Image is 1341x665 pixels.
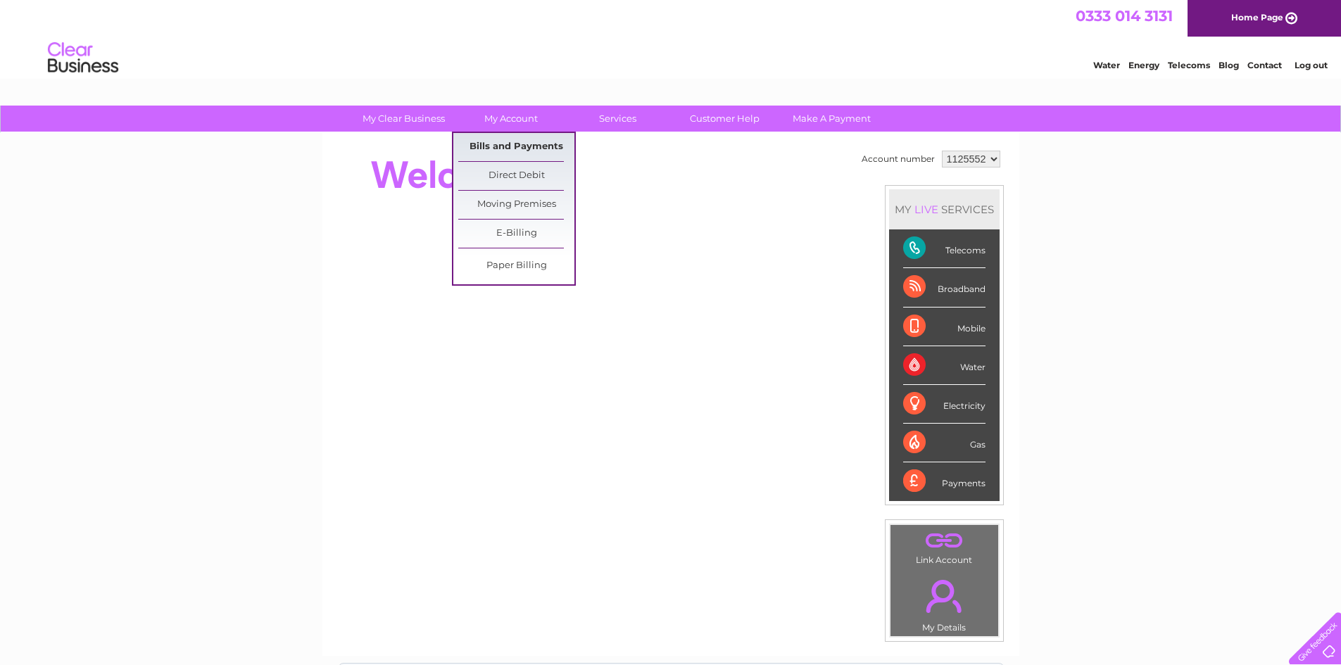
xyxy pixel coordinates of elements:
[903,462,986,500] div: Payments
[1128,60,1159,70] a: Energy
[339,8,1004,68] div: Clear Business is a trading name of Verastar Limited (registered in [GEOGRAPHIC_DATA] No. 3667643...
[346,106,462,132] a: My Clear Business
[894,571,995,621] a: .
[774,106,890,132] a: Make A Payment
[1219,60,1239,70] a: Blog
[458,252,574,280] a: Paper Billing
[858,147,938,171] td: Account number
[903,385,986,424] div: Electricity
[458,133,574,161] a: Bills and Payments
[47,37,119,80] img: logo.png
[894,528,995,553] a: .
[890,568,999,637] td: My Details
[1295,60,1328,70] a: Log out
[458,191,574,219] a: Moving Premises
[560,106,676,132] a: Services
[1076,7,1173,25] a: 0333 014 3131
[890,524,999,569] td: Link Account
[903,346,986,385] div: Water
[903,424,986,462] div: Gas
[453,106,569,132] a: My Account
[903,268,986,307] div: Broadband
[903,308,986,346] div: Mobile
[458,162,574,190] a: Direct Debit
[667,106,783,132] a: Customer Help
[912,203,941,216] div: LIVE
[458,220,574,248] a: E-Billing
[903,229,986,268] div: Telecoms
[1093,60,1120,70] a: Water
[1247,60,1282,70] a: Contact
[889,189,1000,229] div: MY SERVICES
[1168,60,1210,70] a: Telecoms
